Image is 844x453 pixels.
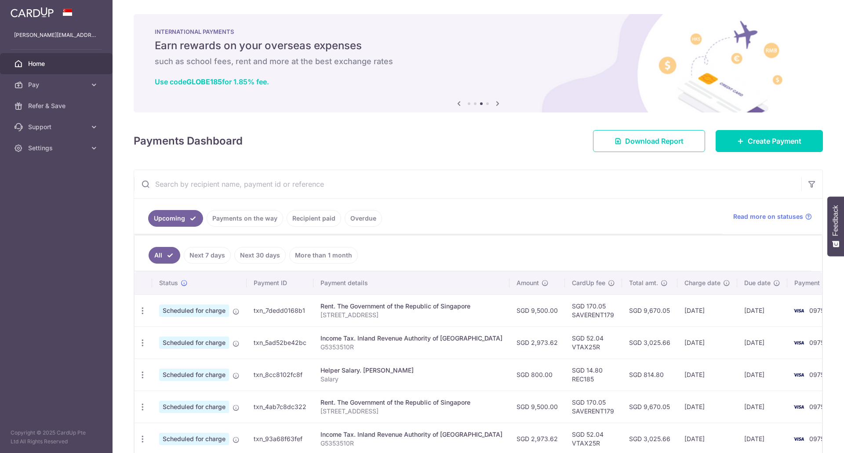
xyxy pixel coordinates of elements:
p: [STREET_ADDRESS] [320,311,502,319]
td: [DATE] [737,359,787,391]
td: [DATE] [677,326,737,359]
a: Create Payment [716,130,823,152]
span: Pay [28,80,86,89]
h5: Earn rewards on your overseas expenses [155,39,802,53]
span: 0975 [809,403,824,410]
span: Status [159,279,178,287]
td: SGD 2,973.62 [509,326,565,359]
span: Scheduled for charge [159,369,229,381]
img: Bank Card [790,370,808,380]
td: SGD 814.80 [622,359,677,391]
div: Rent. The Government of the Republic of Singapore [320,398,502,407]
span: Read more on statuses [733,212,803,221]
a: Next 7 days [184,247,231,264]
iframe: Opens a widget where you can find more information [788,427,835,449]
img: Bank Card [790,305,808,316]
td: [DATE] [737,294,787,326]
td: txn_8cc8102fc8f [247,359,313,391]
b: GLOBE185 [186,77,222,86]
a: Use codeGLOBE185for 1.85% fee. [155,77,269,86]
p: Salary [320,375,502,384]
p: [PERSON_NAME][EMAIL_ADDRESS][PERSON_NAME][DOMAIN_NAME] [14,31,98,40]
div: Income Tax. Inland Revenue Authority of [GEOGRAPHIC_DATA] [320,430,502,439]
h6: such as school fees, rent and more at the best exchange rates [155,56,802,67]
div: Income Tax. Inland Revenue Authority of [GEOGRAPHIC_DATA] [320,334,502,343]
td: txn_5ad52be42bc [247,326,313,359]
td: SGD 9,670.05 [622,294,677,326]
span: Charge date [684,279,720,287]
span: Scheduled for charge [159,304,229,317]
td: SGD 170.05 SAVERENT179 [565,391,622,423]
a: Upcoming [148,210,203,227]
a: Read more on statuses [733,212,812,221]
td: txn_7dedd0168b1 [247,294,313,326]
span: CardUp fee [572,279,605,287]
span: Refer & Save [28,101,86,110]
td: SGD 9,500.00 [509,391,565,423]
span: 0975 [809,307,824,314]
td: [DATE] [737,326,787,359]
span: Feedback [832,205,840,236]
img: Bank Card [790,337,808,348]
span: Home [28,59,86,68]
td: SGD 3,025.66 [622,326,677,359]
div: Rent. The Government of the Republic of Singapore [320,302,502,311]
span: Support [28,123,86,131]
a: More than 1 month [289,247,358,264]
td: [DATE] [677,391,737,423]
img: CardUp [11,7,54,18]
span: Scheduled for charge [159,433,229,445]
td: [DATE] [677,294,737,326]
td: SGD 14.80 REC185 [565,359,622,391]
span: 0975 [809,371,824,378]
span: 0975 [809,339,824,346]
span: Scheduled for charge [159,401,229,413]
td: SGD 800.00 [509,359,565,391]
a: Next 30 days [234,247,286,264]
img: Bank Card [790,402,808,412]
th: Payment ID [247,272,313,294]
td: SGD 9,500.00 [509,294,565,326]
span: Amount [517,279,539,287]
input: Search by recipient name, payment id or reference [134,170,801,198]
a: Payments on the way [207,210,283,227]
button: Feedback - Show survey [827,196,844,256]
a: Download Report [593,130,705,152]
td: SGD 9,670.05 [622,391,677,423]
a: Recipient paid [287,210,341,227]
p: G5353510R [320,343,502,352]
a: All [149,247,180,264]
td: SGD 170.05 SAVERENT179 [565,294,622,326]
a: Overdue [345,210,382,227]
span: Download Report [625,136,684,146]
td: [DATE] [737,391,787,423]
td: [DATE] [677,359,737,391]
td: txn_4ab7c8dc322 [247,391,313,423]
p: [STREET_ADDRESS] [320,407,502,416]
p: G5353510R [320,439,502,448]
span: Total amt. [629,279,658,287]
p: INTERNATIONAL PAYMENTS [155,28,802,35]
div: Helper Salary. [PERSON_NAME] [320,366,502,375]
td: SGD 52.04 VTAX25R [565,326,622,359]
h4: Payments Dashboard [134,133,243,149]
span: Create Payment [748,136,801,146]
img: International Payment Banner [134,14,823,112]
th: Payment details [313,272,509,294]
span: Due date [744,279,771,287]
span: Settings [28,144,86,152]
span: Scheduled for charge [159,337,229,349]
